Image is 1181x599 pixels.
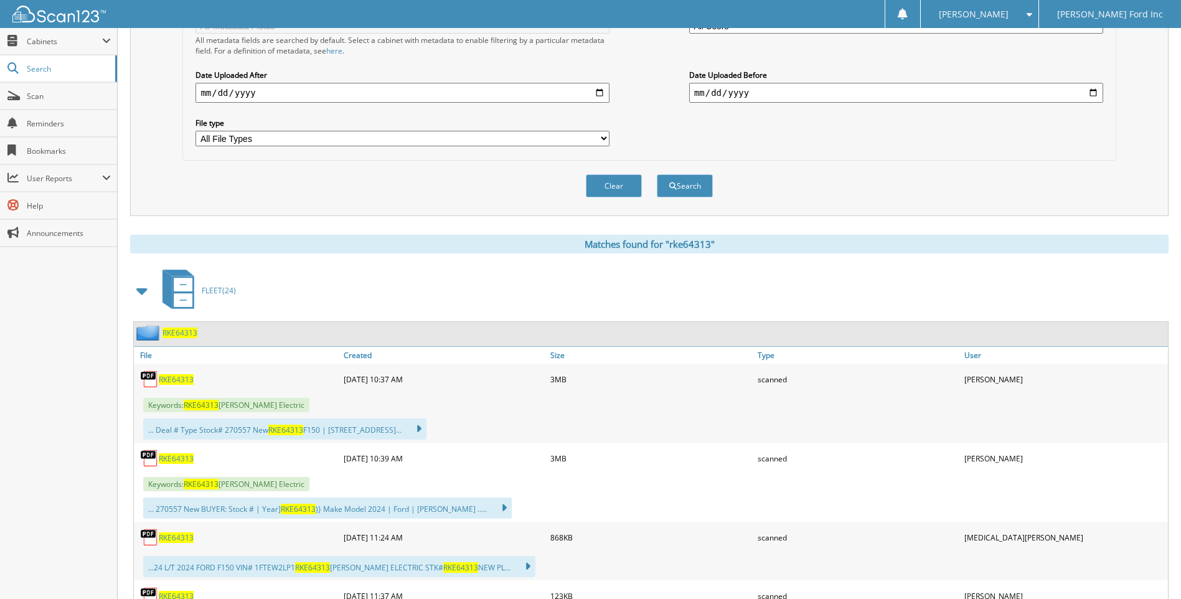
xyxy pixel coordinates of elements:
[27,173,102,184] span: User Reports
[281,504,316,514] span: RKE64313
[689,70,1103,80] label: Date Uploaded Before
[202,285,236,296] span: FLEET(24)
[155,266,236,315] a: FLEET(24)
[341,446,547,471] div: [DATE] 10:39 AM
[547,367,754,392] div: 3MB
[755,446,961,471] div: scanned
[159,453,194,464] a: RKE64313
[162,328,197,338] a: RKE64313
[143,556,535,577] div: ...24 L/T 2024 FORD F150 VIN# 1FTEW2LP1 [PERSON_NAME] ELECTRIC STK# NEW PL...
[326,45,342,56] a: here
[443,562,478,573] span: RKE64313
[159,532,194,543] a: RKE64313
[1057,11,1163,18] span: [PERSON_NAME] Ford Inc
[143,418,426,440] div: ... Deal # Type Stock# 270557 New F150 | [STREET_ADDRESS]...
[184,400,219,410] span: RKE64313
[27,91,111,101] span: Scan
[140,449,159,468] img: PDF.png
[268,425,303,435] span: RKE64313
[657,174,713,197] button: Search
[12,6,106,22] img: scan123-logo-white.svg
[341,525,547,550] div: [DATE] 11:24 AM
[27,118,111,129] span: Reminders
[961,347,1168,364] a: User
[136,325,162,341] img: folder2.png
[27,64,109,74] span: Search
[130,235,1169,253] div: Matches found for "rke64313"
[143,477,309,491] span: Keywords: [PERSON_NAME] Electric
[140,370,159,389] img: PDF.png
[755,367,961,392] div: scanned
[547,525,754,550] div: 868KB
[547,446,754,471] div: 3MB
[143,398,309,412] span: Keywords: [PERSON_NAME] Electric
[27,36,102,47] span: Cabinets
[140,528,159,547] img: PDF.png
[586,174,642,197] button: Clear
[195,118,609,128] label: File type
[939,11,1009,18] span: [PERSON_NAME]
[961,525,1168,550] div: [MEDICAL_DATA][PERSON_NAME]
[341,347,547,364] a: Created
[143,498,512,519] div: ... 270557 New BUYER: Stock # | Year] )} Make Model 2024 | Ford | [PERSON_NAME] .....
[184,479,219,489] span: RKE64313
[27,200,111,211] span: Help
[159,374,194,385] a: RKE64313
[195,83,609,103] input: start
[689,83,1103,103] input: end
[755,525,961,550] div: scanned
[195,35,609,56] div: All metadata fields are searched by default. Select a cabinet with metadata to enable filtering b...
[1119,539,1181,599] iframe: Chat Widget
[961,446,1168,471] div: [PERSON_NAME]
[195,70,609,80] label: Date Uploaded After
[134,347,341,364] a: File
[27,146,111,156] span: Bookmarks
[295,562,330,573] span: RKE64313
[341,367,547,392] div: [DATE] 10:37 AM
[27,228,111,238] span: Announcements
[755,347,961,364] a: Type
[547,347,754,364] a: Size
[961,367,1168,392] div: [PERSON_NAME]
